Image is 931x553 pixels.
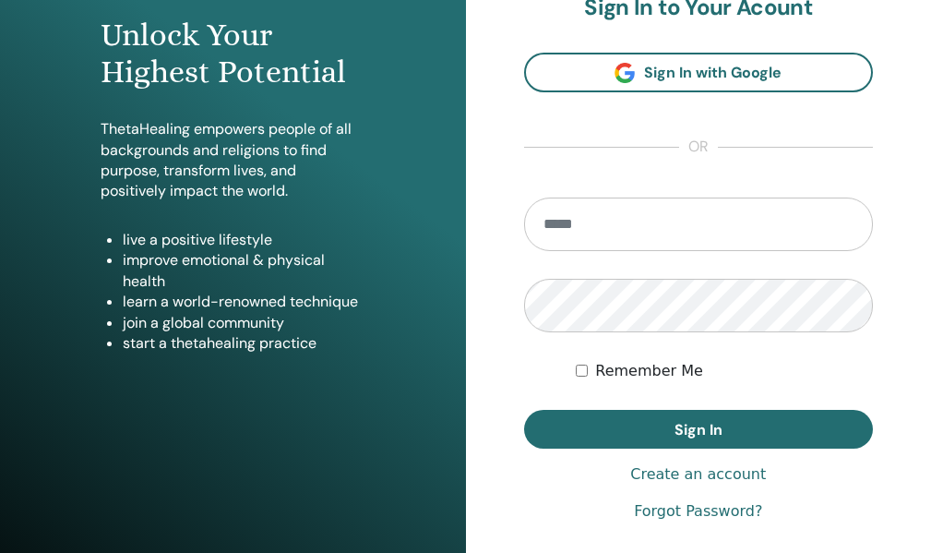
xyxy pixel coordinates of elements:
span: Sign In with Google [644,63,782,82]
a: Sign In with Google [524,53,874,92]
h1: Unlock Your Highest Potential [101,17,364,92]
li: live a positive lifestyle [123,230,364,250]
p: ThetaHealing empowers people of all backgrounds and religions to find purpose, transform lives, a... [101,119,364,202]
div: Keep me authenticated indefinitely or until I manually logout [576,360,873,382]
a: Create an account [630,463,766,486]
li: learn a world-renowned technique [123,292,364,312]
li: start a thetahealing practice [123,333,364,354]
span: Sign In [674,420,722,439]
button: Sign In [524,410,874,449]
a: Forgot Password? [634,500,762,523]
label: Remember Me [595,360,703,382]
li: join a global community [123,313,364,333]
span: or [679,137,718,159]
li: improve emotional & physical health [123,250,364,292]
